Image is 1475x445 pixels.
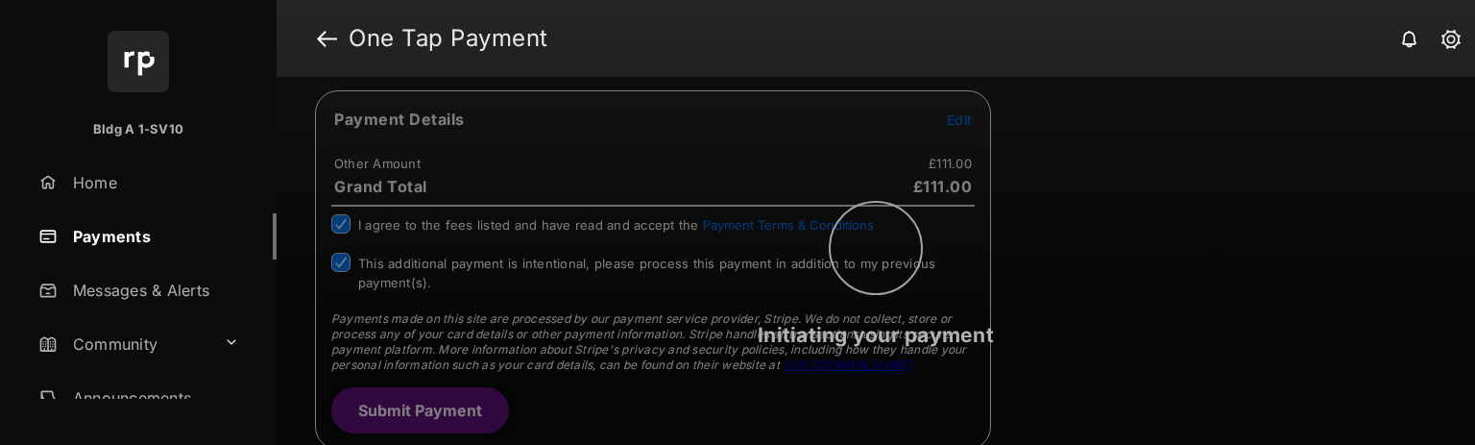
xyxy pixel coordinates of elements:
span: Initiating your payment [758,323,994,347]
a: Payments [31,213,277,260]
a: Messages & Alerts [31,267,277,313]
a: Home [31,160,277,206]
a: Announcements [31,375,277,421]
a: Community [31,321,216,367]
strong: One Tap Payment [349,27,548,50]
img: svg+xml;base64,PHN2ZyB4bWxucz0iaHR0cDovL3d3dy53My5vcmcvMjAwMC9zdmciIHdpZHRoPSI2NCIgaGVpZ2h0PSI2NC... [108,31,169,92]
p: Bldg A 1-SV10 [93,120,183,139]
